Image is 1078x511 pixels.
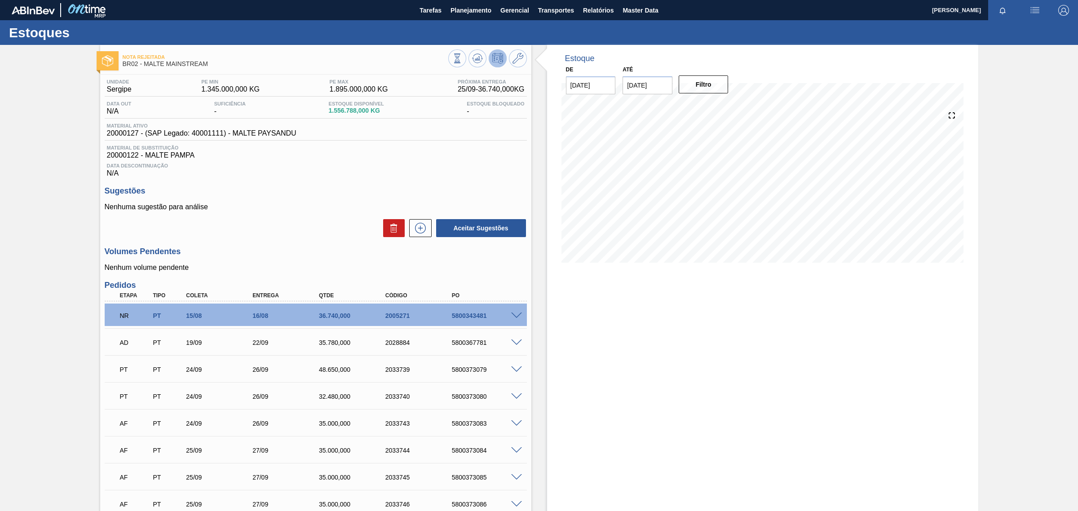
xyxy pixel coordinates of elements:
[184,393,259,400] div: 24/09/2025
[107,151,525,159] span: 20000122 - MALTE PAMPA
[9,27,168,38] h1: Estoques
[120,420,151,427] p: AF
[120,447,151,454] p: AF
[450,393,525,400] div: 5800373080
[102,55,113,66] img: Ícone
[118,360,153,379] div: Pedido em Trânsito
[679,75,729,93] button: Filtro
[988,4,1017,17] button: Notificações
[250,420,326,427] div: 26/09/2025
[118,292,153,299] div: Etapa
[120,474,151,481] p: AF
[120,339,151,346] p: AD
[214,101,246,106] span: Suficiência
[120,393,151,400] p: PT
[123,61,448,67] span: BR02 - MALTE MAINSTREAM
[250,292,326,299] div: Entrega
[118,306,153,326] div: Nota rejeitada
[118,441,153,460] div: Aguardando Faturamento
[105,101,134,115] div: N/A
[212,101,248,115] div: -
[105,281,527,290] h3: Pedidos
[105,186,527,196] h3: Sugestões
[566,76,616,94] input: dd/mm/yyyy
[420,5,442,16] span: Tarefas
[105,247,527,256] h3: Volumes Pendentes
[317,292,392,299] div: Qtde
[383,420,459,427] div: 2033743
[317,366,392,373] div: 48.650,000
[150,420,186,427] div: Pedido de Transferência
[383,474,459,481] div: 2033745
[150,447,186,454] div: Pedido de Transferência
[467,101,524,106] span: Estoque Bloqueado
[450,292,525,299] div: PO
[150,339,186,346] div: Pedido de Transferência
[250,393,326,400] div: 26/09/2025
[120,366,151,373] p: PT
[623,76,672,94] input: dd/mm/yyyy
[12,6,55,14] img: TNhmsLtSVTkK8tSr43FrP2fwEKptu5GPRR3wAAAABJRU5ErkJggg==
[458,79,525,84] span: Próxima Entrega
[201,85,260,93] span: 1.345.000,000 KG
[150,474,186,481] div: Pedido de Transferência
[450,474,525,481] div: 5800373085
[383,366,459,373] div: 2033739
[450,366,525,373] div: 5800373079
[317,447,392,454] div: 35.000,000
[379,219,405,237] div: Excluir Sugestões
[451,5,491,16] span: Planejamento
[107,85,132,93] span: Sergipe
[107,129,296,137] span: 20000127 - (SAP Legado: 40001111) - MALTE PAYSANDU
[250,339,326,346] div: 22/09/2025
[464,101,526,115] div: -
[383,447,459,454] div: 2033744
[317,420,392,427] div: 35.000,000
[383,393,459,400] div: 2033740
[123,54,448,60] span: Nota rejeitada
[317,312,392,319] div: 36.740,000
[250,312,326,319] div: 16/08/2025
[330,79,388,84] span: PE MAX
[107,163,525,168] span: Data Descontinuação
[184,339,259,346] div: 19/09/2025
[500,5,529,16] span: Gerencial
[1029,5,1040,16] img: userActions
[105,159,527,177] div: N/A
[383,339,459,346] div: 2028884
[566,66,574,73] label: De
[317,339,392,346] div: 35.780,000
[1058,5,1069,16] img: Logout
[468,49,486,67] button: Atualizar Gráfico
[250,447,326,454] div: 27/09/2025
[450,420,525,427] div: 5800373083
[329,107,384,114] span: 1.556.788,000 KG
[489,49,507,67] button: Desprogramar Estoque
[250,501,326,508] div: 27/09/2025
[623,5,658,16] span: Master Data
[538,5,574,16] span: Transportes
[184,420,259,427] div: 24/09/2025
[201,79,260,84] span: PE MIN
[383,312,459,319] div: 2005271
[448,49,466,67] button: Visão Geral dos Estoques
[120,501,151,508] p: AF
[150,366,186,373] div: Pedido de Transferência
[623,66,633,73] label: Até
[118,387,153,406] div: Pedido em Trânsito
[107,145,525,150] span: Material de Substituição
[317,501,392,508] div: 35.000,000
[118,467,153,487] div: Aguardando Faturamento
[509,49,527,67] button: Ir ao Master Data / Geral
[383,292,459,299] div: Código
[118,414,153,433] div: Aguardando Faturamento
[329,101,384,106] span: Estoque Disponível
[184,292,259,299] div: Coleta
[317,393,392,400] div: 32.480,000
[436,219,526,237] button: Aceitar Sugestões
[184,312,259,319] div: 15/08/2025
[565,54,595,63] div: Estoque
[383,501,459,508] div: 2033746
[150,501,186,508] div: Pedido de Transferência
[450,312,525,319] div: 5800343481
